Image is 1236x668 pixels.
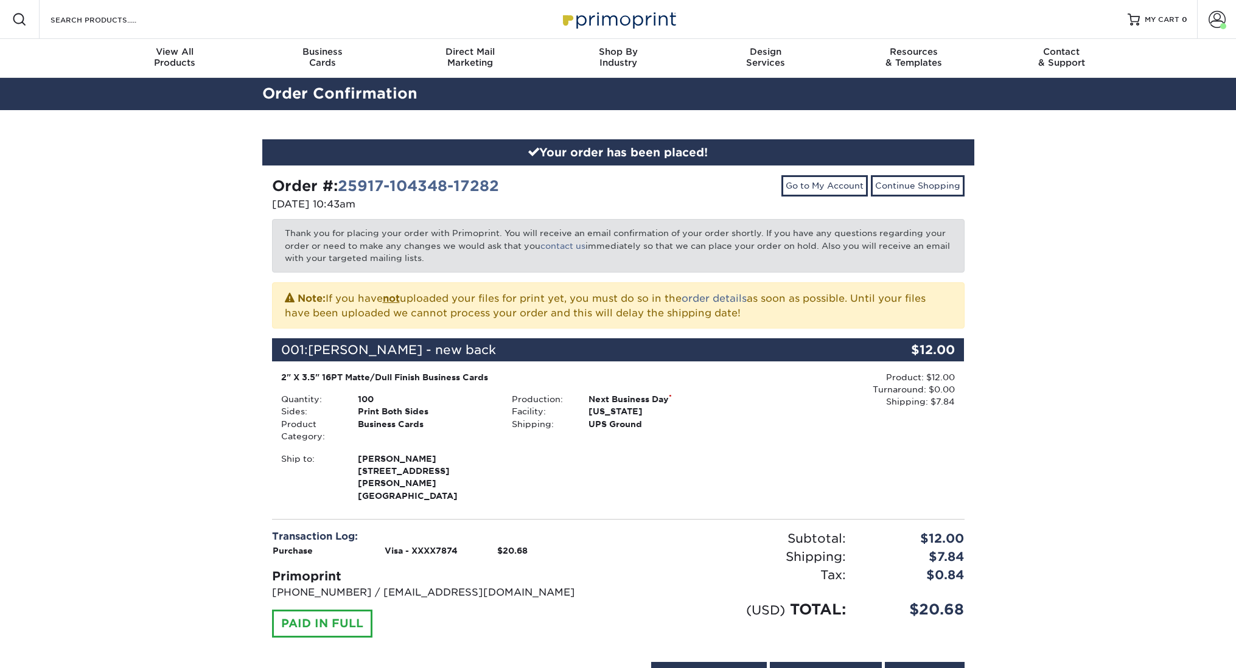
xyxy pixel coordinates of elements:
div: Shipping: [503,418,579,430]
span: [PERSON_NAME] - new back [308,343,496,357]
span: 0 [1182,15,1187,24]
span: [STREET_ADDRESS][PERSON_NAME] [358,465,494,490]
a: Contact& Support [988,39,1136,78]
div: $12.00 [855,529,974,548]
a: Direct MailMarketing [396,39,544,78]
div: Facility: [503,405,579,417]
div: 100 [349,393,503,405]
div: Production: [503,393,579,405]
small: (USD) [746,602,785,618]
div: Product Category: [272,418,349,443]
div: Transaction Log: [272,529,609,544]
div: & Templates [840,46,988,68]
span: Resources [840,46,988,57]
div: [US_STATE] [579,405,733,417]
div: 2" X 3.5" 16PT Matte/Dull Finish Business Cards [281,371,725,383]
a: contact us [540,241,585,251]
span: Direct Mail [396,46,544,57]
div: $0.84 [855,566,974,584]
h2: Order Confirmation [253,83,983,105]
div: $20.68 [855,599,974,621]
div: Shipping: [618,548,855,566]
strong: $20.68 [497,546,528,555]
strong: Order #: [272,177,499,195]
div: Sides: [272,405,349,417]
div: Ship to: [272,453,349,503]
strong: Note: [298,293,326,304]
span: View All [101,46,249,57]
span: Contact [988,46,1136,57]
a: BusinessCards [248,39,396,78]
div: & Support [988,46,1136,68]
span: Shop By [544,46,692,57]
div: Subtotal: [618,529,855,548]
div: Print Both Sides [349,405,503,417]
p: [DATE] 10:43am [272,197,609,212]
div: Services [692,46,840,68]
div: $7.84 [855,548,974,566]
span: Business [248,46,396,57]
a: order details [682,293,747,304]
span: [PERSON_NAME] [358,453,494,465]
span: Design [692,46,840,57]
img: Primoprint [557,6,679,32]
a: View AllProducts [101,39,249,78]
div: Quantity: [272,393,349,405]
div: $12.00 [849,338,965,361]
div: Cards [248,46,396,68]
a: Shop ByIndustry [544,39,692,78]
strong: [GEOGRAPHIC_DATA] [358,453,494,501]
a: DesignServices [692,39,840,78]
a: Resources& Templates [840,39,988,78]
div: Product: $12.00 Turnaround: $0.00 Shipping: $7.84 [733,371,955,408]
p: Thank you for placing your order with Primoprint. You will receive an email confirmation of your ... [272,219,965,272]
div: Primoprint [272,567,609,585]
p: If you have uploaded your files for print yet, you must do so in the as soon as possible. Until y... [285,290,952,321]
div: Next Business Day [579,393,733,405]
div: Tax: [618,566,855,584]
div: 001: [272,338,849,361]
div: Business Cards [349,418,503,443]
div: Industry [544,46,692,68]
div: Your order has been placed! [262,139,974,166]
div: UPS Ground [579,418,733,430]
strong: Purchase [273,546,313,555]
a: Go to My Account [781,175,868,196]
a: 25917-104348-17282 [338,177,499,195]
span: MY CART [1145,15,1179,25]
input: SEARCH PRODUCTS..... [49,12,168,27]
div: PAID IN FULL [272,610,372,638]
div: Marketing [396,46,544,68]
b: not [383,293,400,304]
span: TOTAL: [790,600,846,618]
strong: Visa - XXXX7874 [385,546,458,555]
p: [PHONE_NUMBER] / [EMAIL_ADDRESS][DOMAIN_NAME] [272,585,609,600]
a: Continue Shopping [871,175,965,196]
div: Products [101,46,249,68]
